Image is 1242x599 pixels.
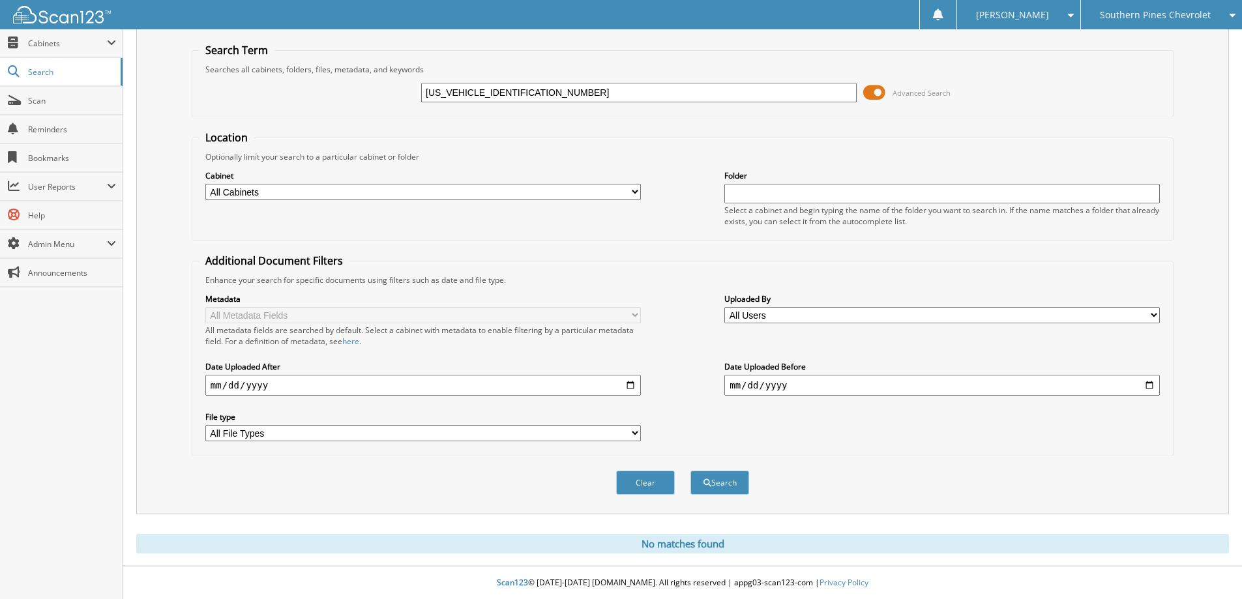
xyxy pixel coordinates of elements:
div: Enhance your search for specific documents using filters such as date and file type. [199,274,1166,285]
div: Optionally limit your search to a particular cabinet or folder [199,151,1166,162]
label: Metadata [205,293,641,304]
a: here [342,336,359,347]
div: All metadata fields are searched by default. Select a cabinet with metadata to enable filtering b... [205,325,641,347]
div: Searches all cabinets, folders, files, metadata, and keywords [199,64,1166,75]
button: Clear [616,471,675,495]
div: © [DATE]-[DATE] [DOMAIN_NAME]. All rights reserved | appg03-scan123-com | [123,567,1242,599]
span: Bookmarks [28,153,116,164]
button: Search [690,471,749,495]
label: Uploaded By [724,293,1160,304]
legend: Additional Document Filters [199,254,349,268]
div: Select a cabinet and begin typing the name of the folder you want to search in. If the name match... [724,205,1160,227]
iframe: Chat Widget [1177,536,1242,599]
input: end [724,375,1160,396]
div: No matches found [136,534,1229,553]
span: Advanced Search [893,88,951,98]
input: start [205,375,641,396]
label: Date Uploaded After [205,361,641,372]
span: Help [28,210,116,221]
span: Announcements [28,267,116,278]
legend: Search Term [199,43,274,57]
span: Cabinets [28,38,107,49]
label: Cabinet [205,170,641,181]
legend: Location [199,130,254,145]
label: Date Uploaded Before [724,361,1160,372]
span: Search [28,66,114,78]
a: Privacy Policy [820,577,868,588]
span: User Reports [28,181,107,192]
span: Southern Pines Chevrolet [1100,11,1211,19]
img: scan123-logo-white.svg [13,6,111,23]
span: Admin Menu [28,239,107,250]
label: Folder [724,170,1160,181]
span: Scan123 [497,577,528,588]
span: Scan [28,95,116,106]
label: File type [205,411,641,422]
span: [PERSON_NAME] [976,11,1049,19]
span: Reminders [28,124,116,135]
